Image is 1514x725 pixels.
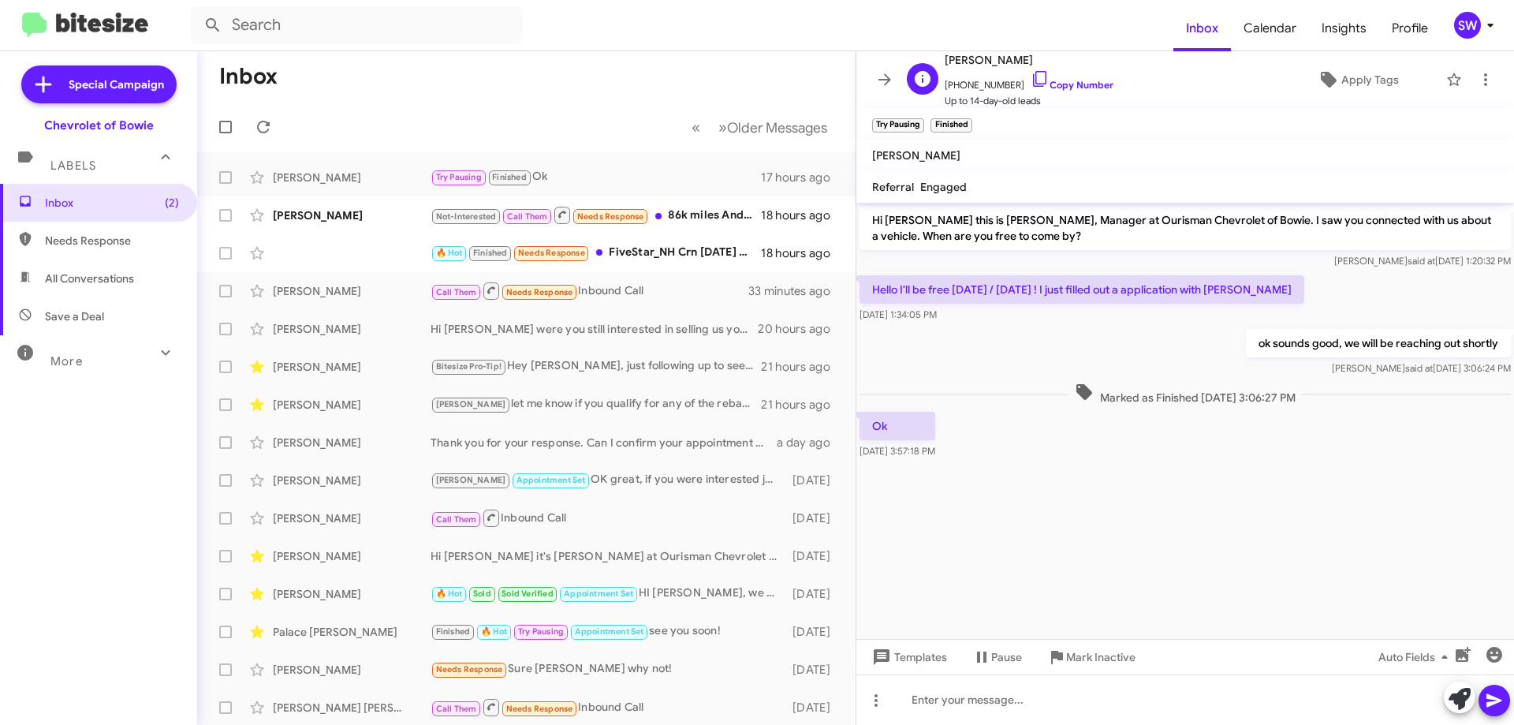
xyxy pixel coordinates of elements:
span: [PERSON_NAME] [436,399,506,409]
div: [DATE] [785,700,843,716]
span: Needs Response [45,233,179,249]
div: Hey [PERSON_NAME], just following up to see when we can set an appt. for you stop by. We would ne... [431,357,761,376]
div: [PERSON_NAME] [273,170,431,185]
span: Save a Deal [45,308,104,324]
div: 86k miles And consider all things $22,000 [431,205,761,225]
div: HI [PERSON_NAME], we will be here until 9pm! [431,585,785,603]
small: Try Pausing [872,118,924,133]
div: [PERSON_NAME] [PERSON_NAME] [273,700,431,716]
span: Call Them [436,287,477,297]
div: SW [1454,12,1481,39]
span: All Conversations [45,271,134,286]
span: Inbox [45,195,179,211]
a: Special Campaign [21,65,177,103]
a: Calendar [1231,6,1309,51]
span: Sold [473,589,491,599]
span: Up to 14-day-old leads [945,93,1113,109]
p: Hi [PERSON_NAME] this is [PERSON_NAME], Manager at Ourisman Chevrolet of Bowie. I saw you connect... [860,206,1511,250]
button: SW [1441,12,1497,39]
span: Referral [872,180,914,194]
span: Engaged [920,180,967,194]
p: Ok [860,412,935,440]
button: Previous [682,111,710,144]
div: Ok [431,168,761,186]
span: Needs Response [436,664,503,675]
div: 20 hours ago [758,321,843,337]
div: Chevrolet of Bowie [44,118,154,133]
div: Hi [PERSON_NAME] it's [PERSON_NAME] at Ourisman Chevrolet of [PERSON_NAME] just touching base abo... [431,548,785,564]
span: 🔥 Hot [436,589,463,599]
span: Appointment Set [575,626,644,637]
div: [DATE] [785,586,843,602]
div: [PERSON_NAME] [273,586,431,602]
div: 21 hours ago [761,397,843,413]
span: Apply Tags [1341,65,1399,94]
span: Needs Response [506,287,573,297]
div: [DATE] [785,473,843,488]
a: Insights [1309,6,1379,51]
div: 18 hours ago [761,245,843,261]
span: Needs Response [518,248,585,258]
div: [DATE] [785,662,843,678]
span: Call Them [436,704,477,714]
span: Call Them [507,211,548,222]
nav: Page navigation example [683,111,837,144]
div: [PERSON_NAME] [273,473,431,488]
div: Palace [PERSON_NAME] [273,624,431,640]
span: [PERSON_NAME] [DATE] 1:20:32 PM [1334,255,1511,267]
span: said at [1408,255,1435,267]
button: Mark Inactive [1035,643,1148,671]
p: Hello I'll be free [DATE] / [DATE] ! I just filled out a application with [PERSON_NAME] [860,275,1304,304]
span: Pause [991,643,1022,671]
span: (2) [165,195,179,211]
span: [PERSON_NAME] [DATE] 3:06:24 PM [1332,362,1511,374]
span: [DATE] 3:57:18 PM [860,445,935,457]
span: 🔥 Hot [436,248,463,258]
span: Call Them [436,514,477,525]
span: 🔥 Hot [481,626,508,637]
span: Finished [492,172,527,182]
div: Sure [PERSON_NAME] why not! [431,660,785,678]
span: Appointment Set [564,589,633,599]
div: Hi [PERSON_NAME] were you still interested in selling us your truck? Just stop by so we can see i... [431,321,758,337]
span: Special Campaign [69,77,164,92]
span: Try Pausing [436,172,482,182]
span: « [692,118,700,137]
div: [DATE] [785,548,843,564]
span: Needs Response [577,211,644,222]
span: Labels [50,159,96,173]
div: see you soon! [431,622,785,641]
span: [PERSON_NAME] [436,475,506,485]
div: [PERSON_NAME] [273,548,431,564]
span: Finished [473,248,508,258]
div: [PERSON_NAME] [273,283,431,299]
button: Apply Tags [1277,65,1438,94]
span: Marked as Finished [DATE] 3:06:27 PM [1068,383,1302,405]
span: Finished [436,626,471,637]
span: More [50,354,83,368]
span: Try Pausing [518,626,564,637]
span: [PERSON_NAME] [872,148,960,163]
button: Templates [856,643,960,671]
div: [PERSON_NAME] [273,510,431,526]
div: [PERSON_NAME] [273,207,431,223]
span: Not-Interested [436,211,497,222]
a: Profile [1379,6,1441,51]
div: [PERSON_NAME] [273,435,431,450]
span: Bitesize Pro-Tip! [436,361,502,372]
span: said at [1405,362,1433,374]
span: Sold Verified [502,589,554,599]
div: let me know if you qualify for any of the rebates below the "final price" shown [URL][DOMAIN_NAME] [431,395,761,413]
span: Auto Fields [1378,643,1454,671]
span: [PERSON_NAME] [945,50,1113,69]
a: Inbox [1173,6,1231,51]
span: Appointment Set [516,475,586,485]
small: Finished [930,118,971,133]
div: [DATE] [785,624,843,640]
span: Templates [869,643,947,671]
div: Inbound Call [431,281,748,301]
button: Auto Fields [1366,643,1467,671]
div: 21 hours ago [761,359,843,375]
span: Mark Inactive [1066,643,1135,671]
